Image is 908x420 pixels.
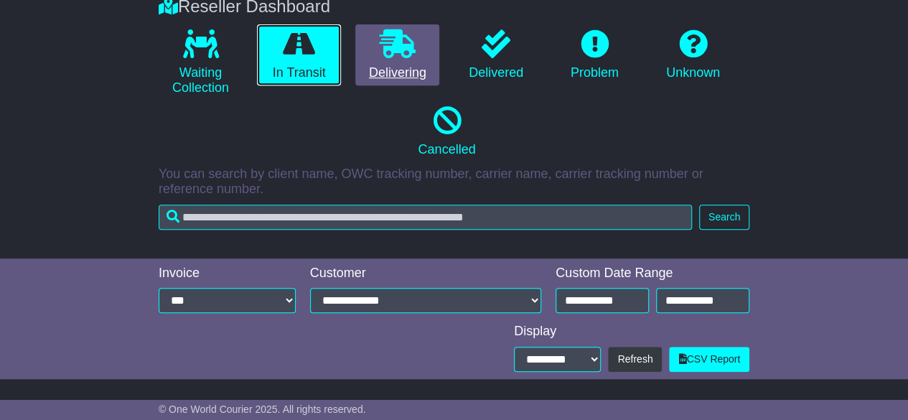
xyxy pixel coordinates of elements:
a: Delivered [454,24,538,86]
div: Custom Date Range [556,266,749,281]
a: CSV Report [669,347,749,372]
p: You can search by client name, OWC tracking number, carrier name, carrier tracking number or refe... [159,167,749,197]
a: In Transit [257,24,341,86]
a: Delivering [355,24,439,86]
a: Unknown [651,24,735,86]
div: Customer [310,266,542,281]
button: Search [699,205,749,230]
a: Cancelled [159,101,735,163]
div: Invoice [159,266,296,281]
a: Problem [553,24,637,86]
button: Refresh [608,347,662,372]
a: Waiting Collection [159,24,243,101]
span: © One World Courier 2025. All rights reserved. [159,403,366,415]
div: Display [514,324,749,340]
